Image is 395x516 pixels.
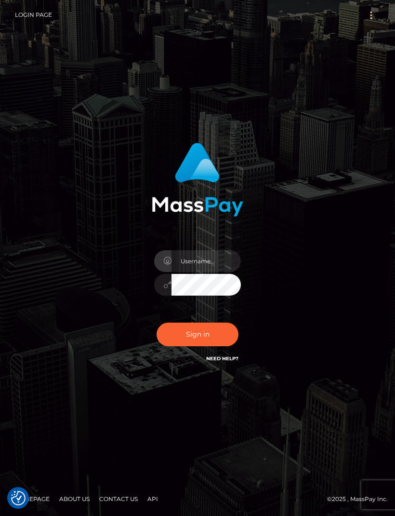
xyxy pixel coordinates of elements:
[171,250,241,272] input: Username...
[95,491,142,506] a: Contact Us
[157,323,238,346] button: Sign in
[206,355,238,362] a: Need Help?
[11,491,26,505] img: Revisit consent button
[15,5,52,25] a: Login Page
[11,491,26,505] button: Consent Preferences
[55,491,93,506] a: About Us
[152,143,243,217] img: MassPay Login
[11,491,53,506] a: Homepage
[362,9,380,22] button: Toggle navigation
[7,494,388,504] div: © 2025 , MassPay Inc.
[144,491,162,506] a: API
